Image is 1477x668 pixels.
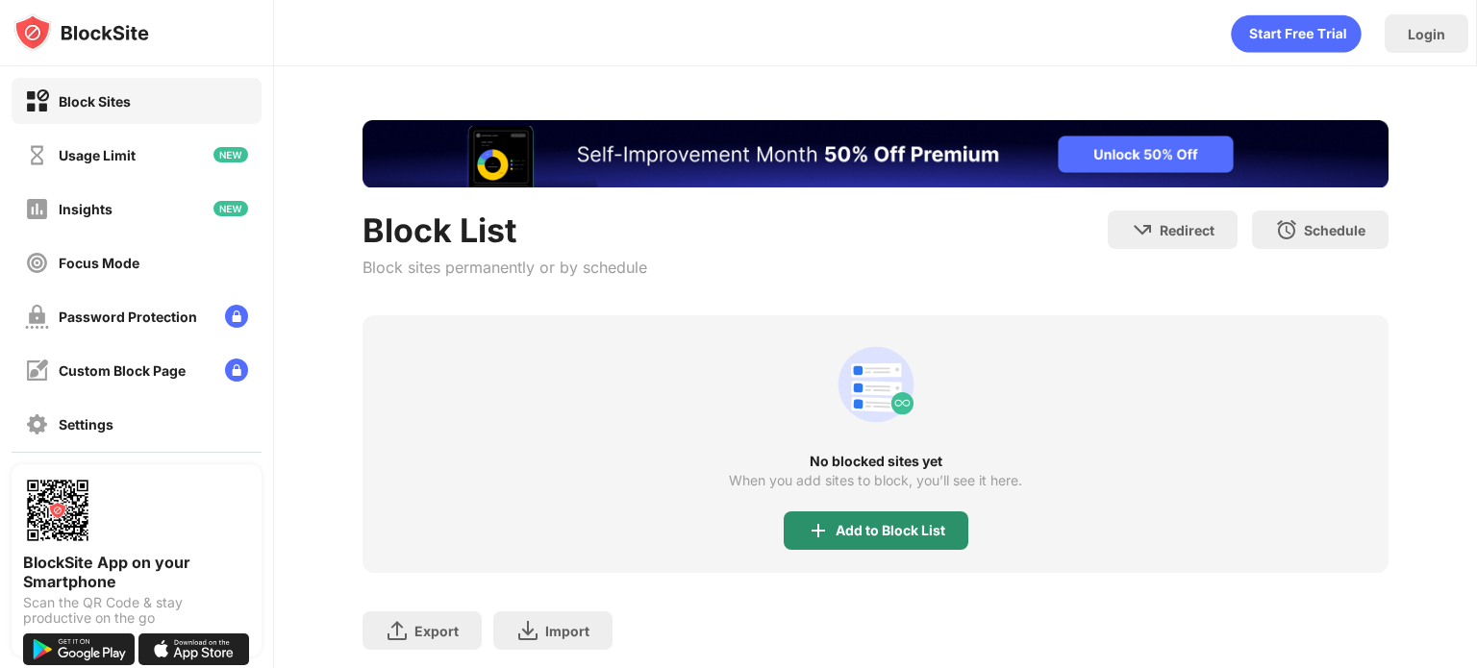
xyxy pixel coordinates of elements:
[59,147,136,163] div: Usage Limit
[59,201,113,217] div: Insights
[59,416,113,433] div: Settings
[23,476,92,545] img: options-page-qr-code.png
[25,305,49,329] img: password-protection-off.svg
[13,13,149,52] img: logo-blocksite.svg
[1160,222,1214,238] div: Redirect
[729,473,1022,488] div: When you add sites to block, you’ll see it here.
[213,147,248,162] img: new-icon.svg
[363,454,1389,469] div: No blocked sites yet
[830,338,922,431] div: animation
[225,359,248,382] img: lock-menu.svg
[138,633,250,665] img: download-on-the-app-store.svg
[1231,14,1362,53] div: animation
[25,359,49,383] img: customize-block-page-off.svg
[363,120,1389,187] iframe: Banner
[25,89,49,113] img: block-on.svg
[1304,222,1365,238] div: Schedule
[414,623,459,639] div: Export
[59,309,197,325] div: Password Protection
[23,633,135,665] img: get-it-on-google-play.svg
[23,553,250,591] div: BlockSite App on your Smartphone
[25,143,49,167] img: time-usage-off.svg
[59,93,131,110] div: Block Sites
[363,258,647,277] div: Block sites permanently or by schedule
[25,197,49,221] img: insights-off.svg
[25,412,49,436] img: settings-off.svg
[59,255,139,271] div: Focus Mode
[213,201,248,216] img: new-icon.svg
[1408,26,1445,42] div: Login
[225,305,248,328] img: lock-menu.svg
[23,595,250,626] div: Scan the QR Code & stay productive on the go
[545,623,589,639] div: Import
[59,362,186,379] div: Custom Block Page
[836,523,945,538] div: Add to Block List
[363,210,647,250] div: Block List
[25,251,49,275] img: focus-off.svg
